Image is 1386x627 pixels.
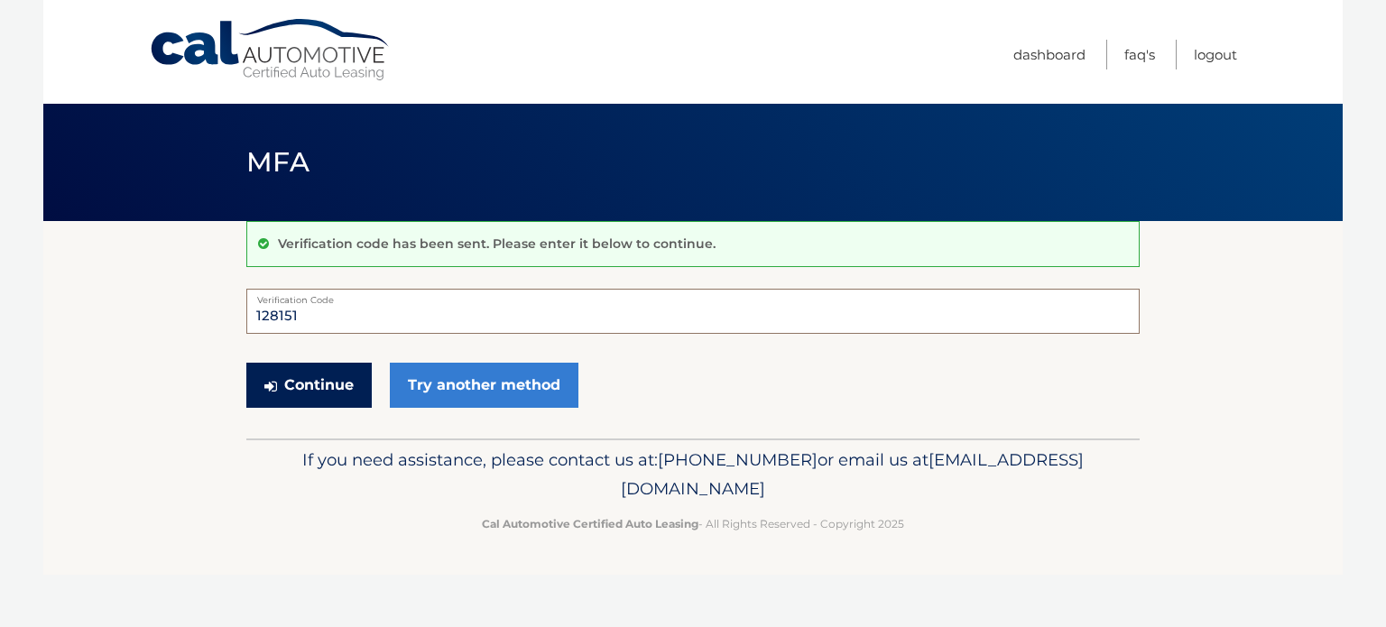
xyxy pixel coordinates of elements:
[1124,40,1155,69] a: FAQ's
[278,235,716,252] p: Verification code has been sent. Please enter it below to continue.
[149,18,393,82] a: Cal Automotive
[390,363,578,408] a: Try another method
[258,446,1128,503] p: If you need assistance, please contact us at: or email us at
[482,517,698,530] strong: Cal Automotive Certified Auto Leasing
[1194,40,1237,69] a: Logout
[621,449,1084,499] span: [EMAIL_ADDRESS][DOMAIN_NAME]
[246,145,310,179] span: MFA
[658,449,818,470] span: [PHONE_NUMBER]
[246,363,372,408] button: Continue
[246,289,1140,303] label: Verification Code
[258,514,1128,533] p: - All Rights Reserved - Copyright 2025
[246,289,1140,334] input: Verification Code
[1013,40,1086,69] a: Dashboard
